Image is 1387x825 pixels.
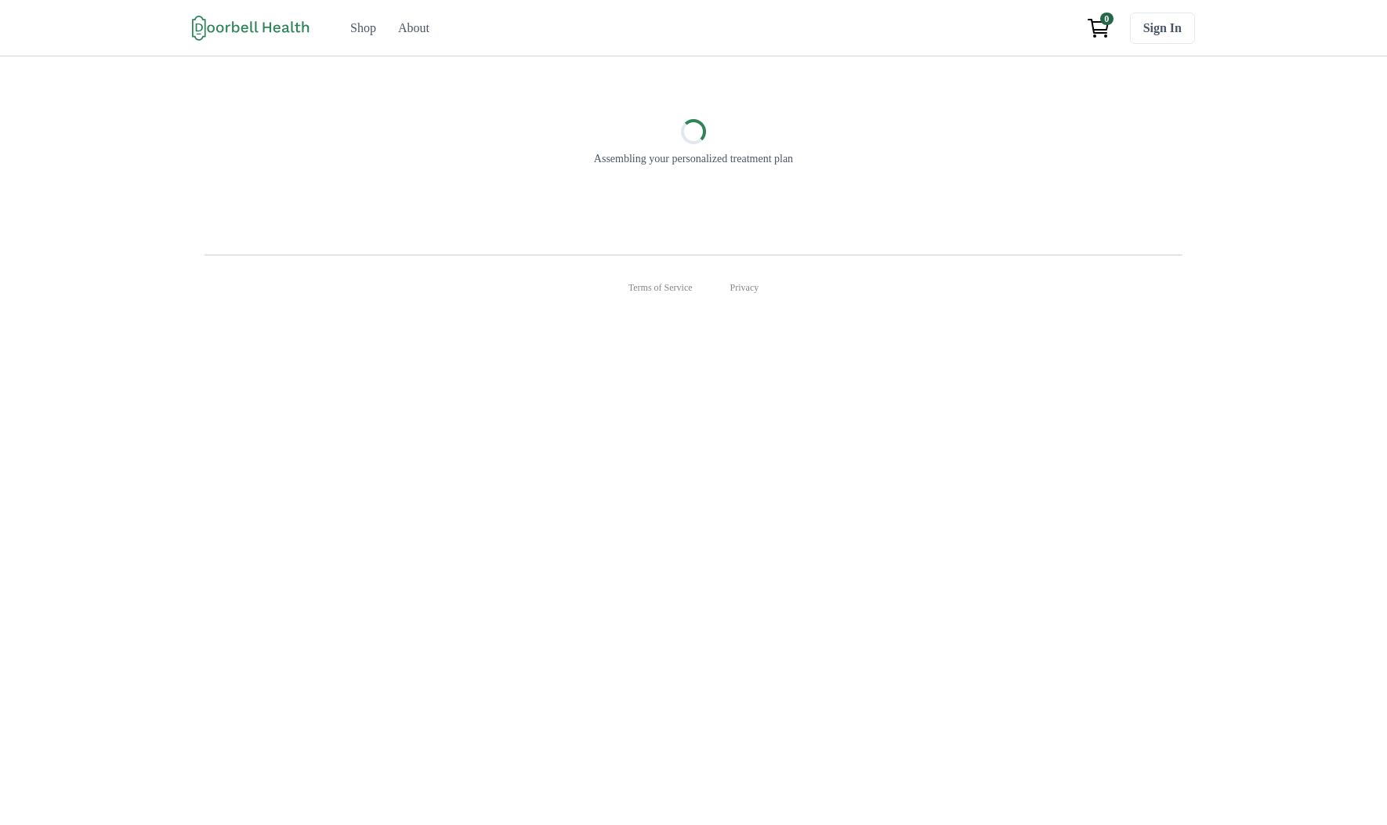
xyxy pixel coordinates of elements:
[350,19,376,38] div: Shop
[1080,13,1117,44] a: View cart
[730,280,759,295] a: Privacy
[389,13,439,44] a: About
[1100,13,1114,25] span: 0
[341,13,386,44] a: Shop
[594,150,793,167] p: Assembling your personalized treatment plan
[398,19,429,38] div: About
[1130,13,1195,44] a: Sign In
[628,280,693,295] a: Terms of Service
